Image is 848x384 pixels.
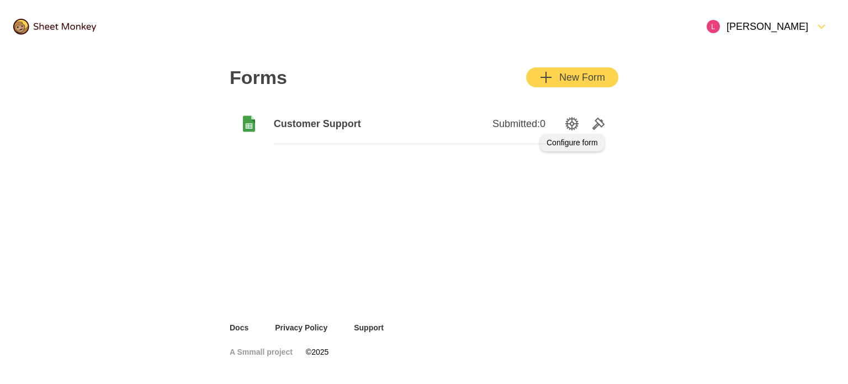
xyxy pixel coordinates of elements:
[565,117,579,130] svg: SettingsOption
[230,66,287,88] h2: Forms
[815,20,828,33] svg: FormDown
[526,67,618,87] button: AddNew Form
[700,13,835,40] button: Open Menu
[354,322,384,333] a: Support
[539,71,605,84] div: New Form
[492,117,545,130] span: Submitted: 0
[592,117,605,130] svg: Tools
[539,71,553,84] svg: Add
[13,19,96,35] img: logo@2x.png
[274,117,410,130] span: Customer Support
[275,322,327,333] a: Privacy Policy
[707,20,808,33] div: [PERSON_NAME]
[230,322,248,333] a: Docs
[540,134,605,151] div: Configure form
[306,346,328,357] span: © 2025
[230,346,293,357] a: A Smmall project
